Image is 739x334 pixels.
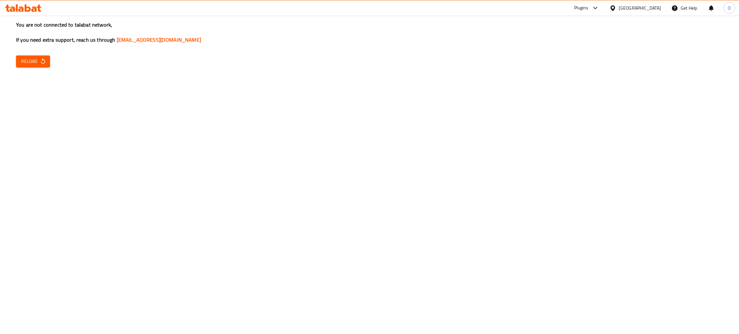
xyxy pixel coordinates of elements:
[16,21,723,44] h3: You are not connected to talabat network, If you need extra support, reach us through
[574,4,588,12] div: Plugins
[619,4,661,12] div: [GEOGRAPHIC_DATA]
[728,4,731,12] span: O
[117,35,201,45] a: [EMAIL_ADDRESS][DOMAIN_NAME]
[21,57,45,65] span: Reload
[16,55,50,67] button: Reload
